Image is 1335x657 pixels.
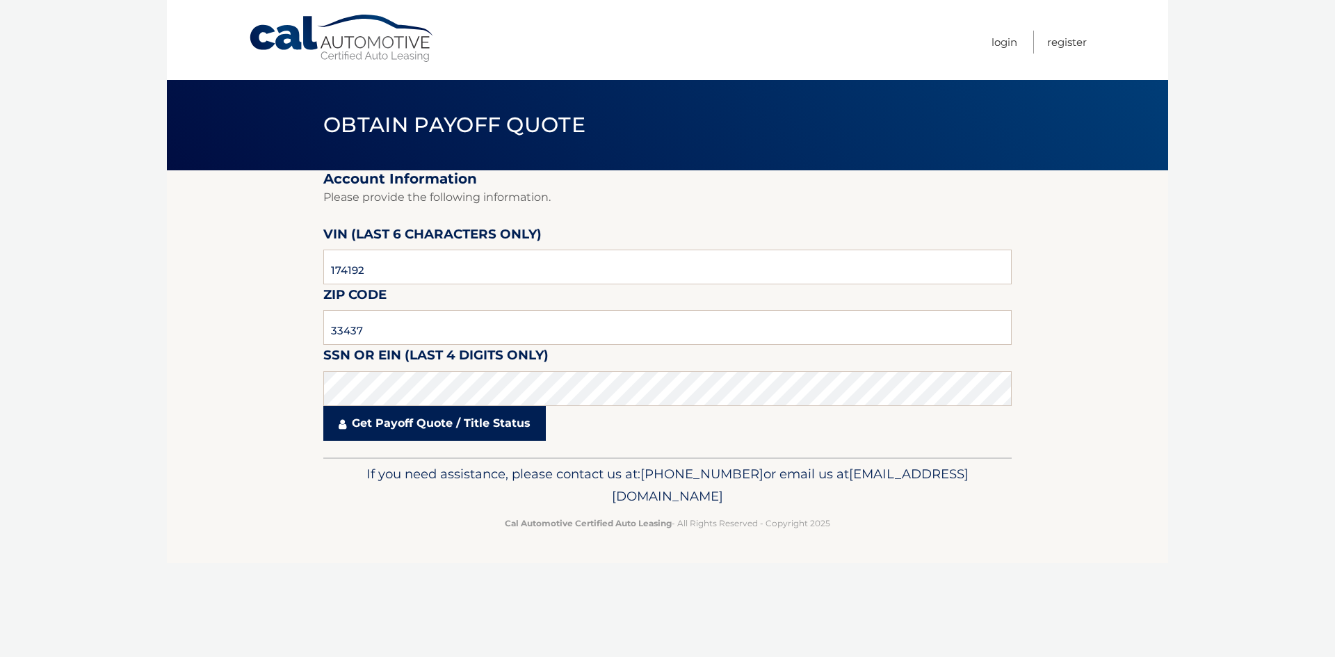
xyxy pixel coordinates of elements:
p: If you need assistance, please contact us at: or email us at [332,463,1003,508]
label: VIN (last 6 characters only) [323,224,542,250]
h2: Account Information [323,170,1012,188]
span: Obtain Payoff Quote [323,112,585,138]
strong: Cal Automotive Certified Auto Leasing [505,518,672,528]
p: Please provide the following information. [323,188,1012,207]
a: Cal Automotive [248,14,436,63]
p: - All Rights Reserved - Copyright 2025 [332,516,1003,530]
a: Get Payoff Quote / Title Status [323,406,546,441]
a: Login [992,31,1017,54]
a: Register [1047,31,1087,54]
label: SSN or EIN (last 4 digits only) [323,345,549,371]
label: Zip Code [323,284,387,310]
span: [PHONE_NUMBER] [640,466,763,482]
